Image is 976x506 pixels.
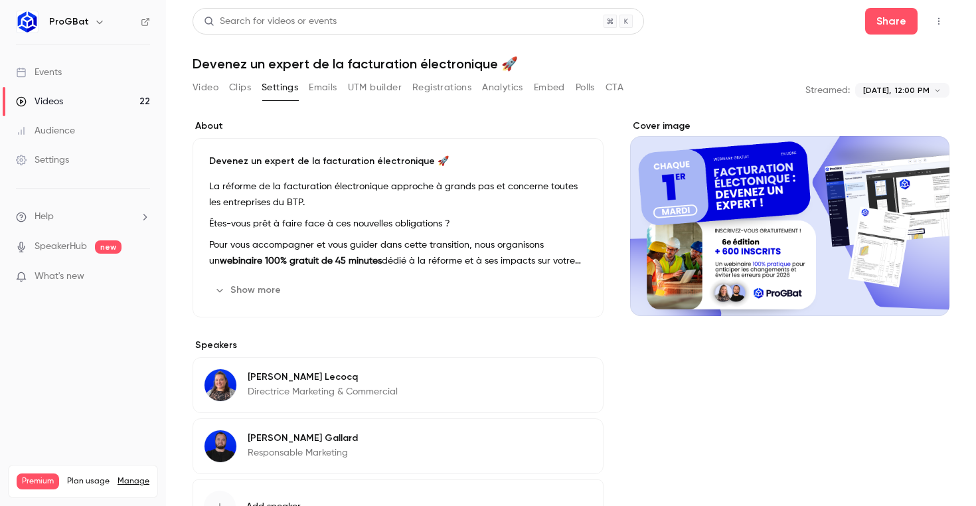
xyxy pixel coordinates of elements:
[606,77,623,98] button: CTA
[17,11,38,33] img: ProGBat
[209,280,289,301] button: Show more
[248,432,358,445] p: [PERSON_NAME] Gallard
[35,210,54,224] span: Help
[209,155,587,168] p: Devenez un expert de la facturation électronique 🚀
[16,153,69,167] div: Settings
[193,120,604,133] label: About
[262,77,298,98] button: Settings
[16,66,62,79] div: Events
[16,124,75,137] div: Audience
[209,179,587,211] p: La réforme de la facturation électronique approche à grands pas et concerne toutes les entreprise...
[309,77,337,98] button: Emails
[863,84,891,96] span: [DATE],
[229,77,251,98] button: Clips
[67,476,110,487] span: Plan usage
[209,237,587,269] p: Pour vous accompagner et vous guider dans cette transition, nous organisons un dédié à la réforme...
[534,77,565,98] button: Embed
[16,95,63,108] div: Videos
[49,15,89,29] h6: ProGBat
[95,240,122,254] span: new
[248,371,398,384] p: [PERSON_NAME] Lecocq
[17,473,59,489] span: Premium
[193,56,949,72] h1: Devenez un expert de la facturation électronique 🚀
[204,15,337,29] div: Search for videos or events
[204,430,236,462] img: Charles Gallard
[220,256,382,266] strong: webinaire 100% gratuit de 45 minutes
[348,77,402,98] button: UTM builder
[895,84,930,96] span: 12:00 PM
[209,216,587,232] p: Êtes-vous prêt à faire face à ces nouvelles obligations ?
[35,270,84,284] span: What's new
[118,476,149,487] a: Manage
[204,369,236,401] img: Elodie Lecocq
[193,418,604,474] div: Charles Gallard[PERSON_NAME] GallardResponsable Marketing
[482,77,523,98] button: Analytics
[630,120,949,133] label: Cover image
[865,8,918,35] button: Share
[412,77,471,98] button: Registrations
[193,77,218,98] button: Video
[193,357,604,413] div: Elodie Lecocq[PERSON_NAME] LecocqDirectrice Marketing & Commercial
[248,385,398,398] p: Directrice Marketing & Commercial
[928,11,949,32] button: Top Bar Actions
[16,210,150,224] li: help-dropdown-opener
[248,446,358,460] p: Responsable Marketing
[805,84,850,97] p: Streamed:
[193,339,604,352] label: Speakers
[630,120,949,316] section: Cover image
[35,240,87,254] a: SpeakerHub
[576,77,595,98] button: Polls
